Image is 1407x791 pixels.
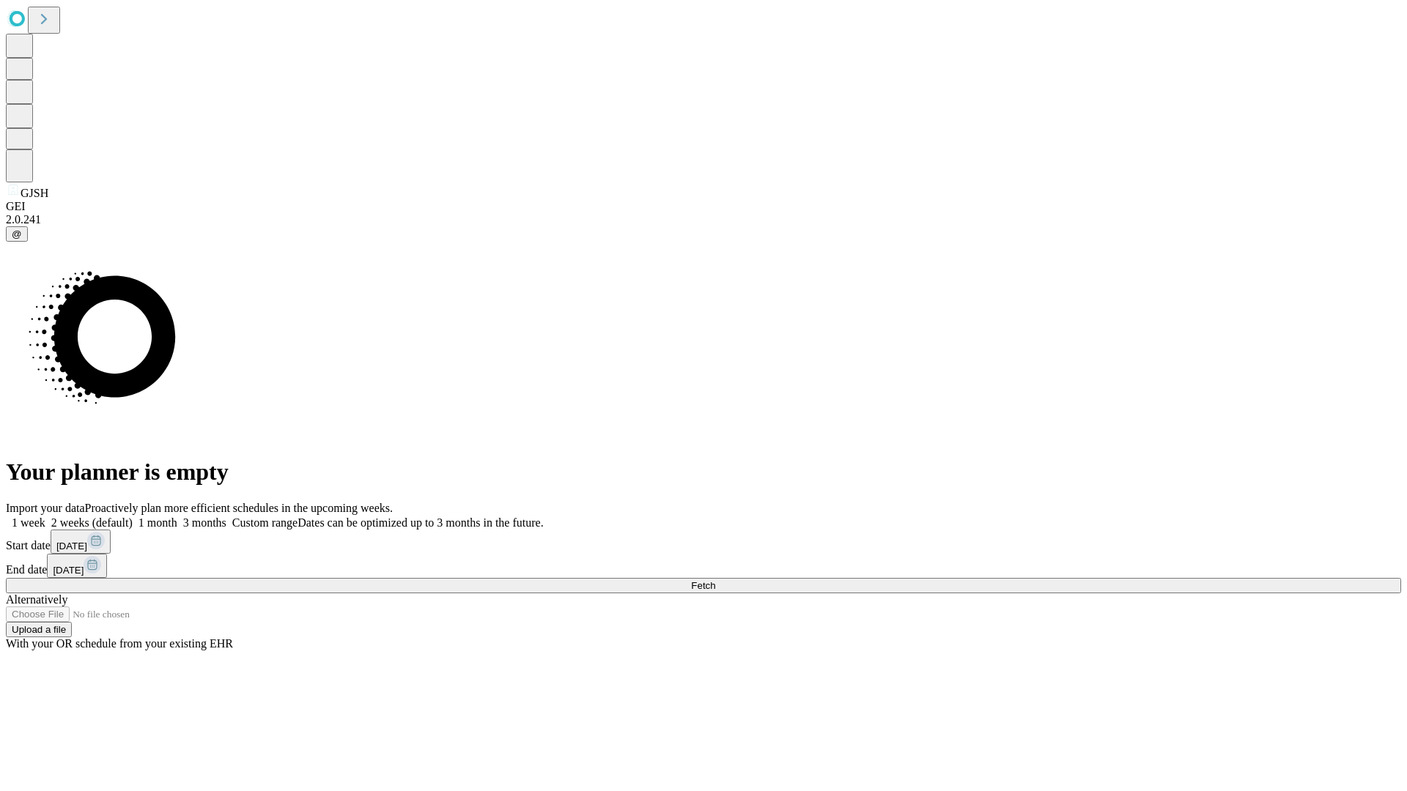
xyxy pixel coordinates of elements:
span: GJSH [21,187,48,199]
span: Proactively plan more efficient schedules in the upcoming weeks. [85,502,393,514]
button: @ [6,226,28,242]
div: End date [6,554,1401,578]
button: Fetch [6,578,1401,593]
button: Upload a file [6,622,72,637]
span: Custom range [232,516,298,529]
span: 3 months [183,516,226,529]
span: 1 month [139,516,177,529]
div: Start date [6,530,1401,554]
span: Alternatively [6,593,67,606]
button: [DATE] [47,554,107,578]
span: Dates can be optimized up to 3 months in the future. [298,516,543,529]
div: 2.0.241 [6,213,1401,226]
span: With your OR schedule from your existing EHR [6,637,233,650]
span: Fetch [691,580,715,591]
span: 2 weeks (default) [51,516,133,529]
div: GEI [6,200,1401,213]
button: [DATE] [51,530,111,554]
span: @ [12,229,22,239]
span: [DATE] [53,565,84,576]
span: [DATE] [56,541,87,552]
span: 1 week [12,516,45,529]
span: Import your data [6,502,85,514]
h1: Your planner is empty [6,458,1401,486]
